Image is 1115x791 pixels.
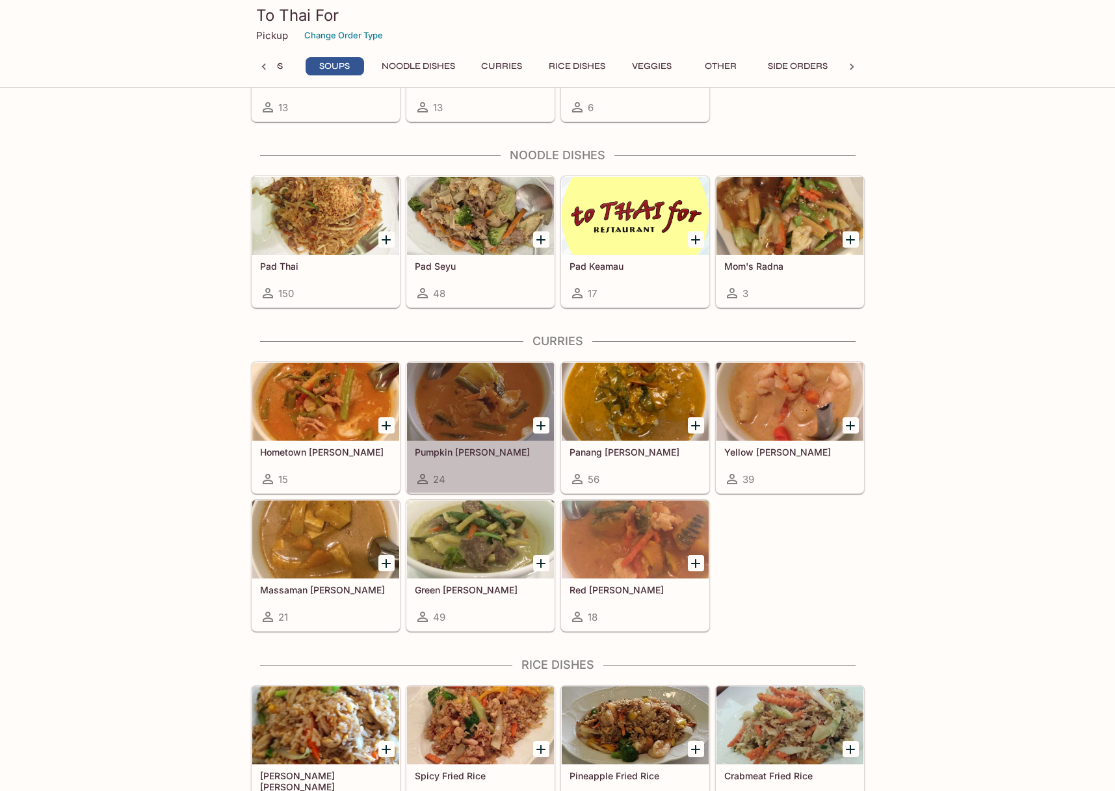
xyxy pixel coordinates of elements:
p: Pickup [256,29,288,42]
h5: Mom's Radna [724,261,856,272]
h5: Panang [PERSON_NAME] [570,447,701,458]
h5: Pumpkin [PERSON_NAME] [415,447,546,458]
a: Massaman [PERSON_NAME]21 [252,500,400,631]
span: 39 [742,473,754,486]
h5: Pineapple Fried Rice [570,770,701,781]
h4: Rice Dishes [251,658,865,672]
h5: Hometown [PERSON_NAME] [260,447,391,458]
h4: Curries [251,334,865,348]
div: Yellow Curry [716,363,863,441]
div: Green Curry [407,500,554,578]
div: Jasmine Fried Rice [252,686,399,764]
button: Add Pineapple Fried Rice [688,741,704,757]
span: 49 [433,611,445,623]
h5: Green [PERSON_NAME] [415,584,546,595]
h5: Pad Keamau [570,261,701,272]
a: Pumpkin [PERSON_NAME]24 [406,362,555,493]
button: Add Green Curry [533,555,549,571]
button: Add Panang Curry [688,417,704,434]
span: 150 [278,287,294,300]
button: Other [692,57,750,75]
button: Soups [306,57,364,75]
h3: To Thai For [256,5,859,25]
a: Green [PERSON_NAME]49 [406,500,555,631]
button: Add Jasmine Fried Rice [378,741,395,757]
h5: Yellow [PERSON_NAME] [724,447,856,458]
h5: Massaman [PERSON_NAME] [260,584,391,595]
button: Side Orders [761,57,835,75]
button: Rice Dishes [542,57,612,75]
span: 15 [278,473,288,486]
div: Massaman Curry [252,500,399,578]
button: Add Pad Thai [378,231,395,248]
div: Pad Thai [252,177,399,255]
a: Hometown [PERSON_NAME]15 [252,362,400,493]
div: Pumpkin Curry [407,363,554,441]
h5: Spicy Fried Rice [415,770,546,781]
button: Add Pad Seyu [533,231,549,248]
button: Add Pumpkin Curry [533,417,549,434]
div: Spicy Fried Rice [407,686,554,764]
button: Change Order Type [298,25,389,45]
button: Add Massaman Curry [378,555,395,571]
a: Pad Thai150 [252,176,400,307]
button: Add Spicy Fried Rice [533,741,549,757]
button: Noodle Dishes [374,57,462,75]
span: 13 [433,101,443,114]
button: Add Red Curry [688,555,704,571]
button: Veggies [623,57,681,75]
a: Pad Keamau17 [561,176,709,307]
button: Add Yellow Curry [843,417,859,434]
span: 56 [588,473,599,486]
div: Pad Keamau [562,177,709,255]
h5: Pad Thai [260,261,391,272]
div: Crabmeat Fried Rice [716,686,863,764]
a: Red [PERSON_NAME]18 [561,500,709,631]
span: 18 [588,611,597,623]
div: Pineapple Fried Rice [562,686,709,764]
h5: Pad Seyu [415,261,546,272]
span: 17 [588,287,597,300]
span: 48 [433,287,445,300]
a: Mom's Radna3 [716,176,864,307]
div: Panang Curry [562,363,709,441]
span: 3 [742,287,748,300]
button: Curries [473,57,531,75]
div: Mom's Radna [716,177,863,255]
a: Pad Seyu48 [406,176,555,307]
div: Red Curry [562,500,709,578]
h5: Crabmeat Fried Rice [724,770,856,781]
h5: Red [PERSON_NAME] [570,584,701,595]
a: Panang [PERSON_NAME]56 [561,362,709,493]
button: Add Hometown Curry [378,417,395,434]
a: Yellow [PERSON_NAME]39 [716,362,864,493]
span: 13 [278,101,288,114]
span: 6 [588,101,594,114]
h4: Noodle Dishes [251,148,865,162]
button: Add Pad Keamau [688,231,704,248]
div: Hometown Curry [252,363,399,441]
div: Pad Seyu [407,177,554,255]
span: 24 [433,473,445,486]
button: Add Crabmeat Fried Rice [843,741,859,757]
span: 21 [278,611,288,623]
button: Add Mom's Radna [843,231,859,248]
